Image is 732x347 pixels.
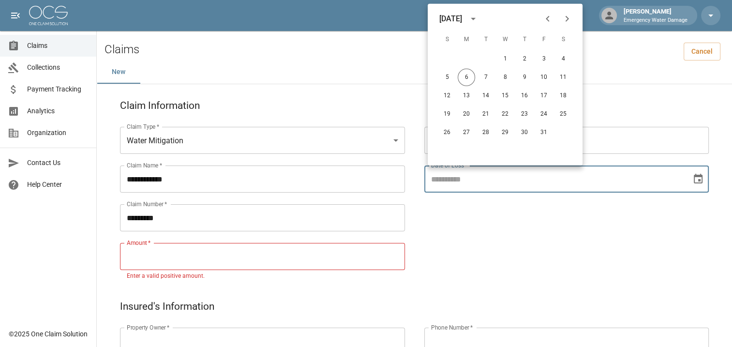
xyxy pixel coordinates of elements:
[6,6,25,25] button: open drawer
[127,161,162,169] label: Claim Name
[535,124,553,141] button: 31
[516,124,533,141] button: 30
[496,106,514,123] button: 22
[27,84,89,94] span: Payment Tracking
[620,7,691,24] div: [PERSON_NAME]
[535,50,553,68] button: 3
[554,69,572,86] button: 11
[97,60,140,84] button: New
[516,30,533,49] span: Thursday
[477,106,494,123] button: 21
[438,30,456,49] span: Sunday
[27,62,89,73] span: Collections
[438,106,456,123] button: 19
[97,60,732,84] div: dynamic tabs
[431,323,473,332] label: Phone Number
[477,87,494,105] button: 14
[458,106,475,123] button: 20
[557,9,577,29] button: Next month
[438,124,456,141] button: 26
[127,272,398,281] p: Enter a valid positive amount.
[439,13,462,25] div: [DATE]
[127,323,170,332] label: Property Owner
[535,69,553,86] button: 10
[624,16,687,25] p: Emergency Water Damage
[496,30,514,49] span: Wednesday
[477,124,494,141] button: 28
[120,127,405,154] div: Water Mitigation
[496,69,514,86] button: 8
[127,122,159,131] label: Claim Type
[27,41,89,51] span: Claims
[458,87,475,105] button: 13
[27,128,89,138] span: Organization
[105,43,139,57] h2: Claims
[535,87,553,105] button: 17
[496,124,514,141] button: 29
[516,69,533,86] button: 9
[27,106,89,116] span: Analytics
[438,69,456,86] button: 5
[127,200,167,208] label: Claim Number
[458,30,475,49] span: Monday
[29,6,68,25] img: ocs-logo-white-transparent.png
[438,87,456,105] button: 12
[516,87,533,105] button: 16
[516,50,533,68] button: 2
[688,169,708,189] button: Choose date
[465,11,481,27] button: calendar view is open, switch to year view
[516,106,533,123] button: 23
[554,87,572,105] button: 18
[538,9,557,29] button: Previous month
[458,69,475,86] button: 6
[477,69,494,86] button: 7
[27,158,89,168] span: Contact Us
[127,239,151,247] label: Amount
[496,50,514,68] button: 1
[554,30,572,49] span: Saturday
[535,106,553,123] button: 24
[496,87,514,105] button: 15
[535,30,553,49] span: Friday
[9,329,88,339] div: © 2025 One Claim Solution
[458,124,475,141] button: 27
[477,30,494,49] span: Tuesday
[684,43,720,60] a: Cancel
[554,50,572,68] button: 4
[27,180,89,190] span: Help Center
[554,106,572,123] button: 25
